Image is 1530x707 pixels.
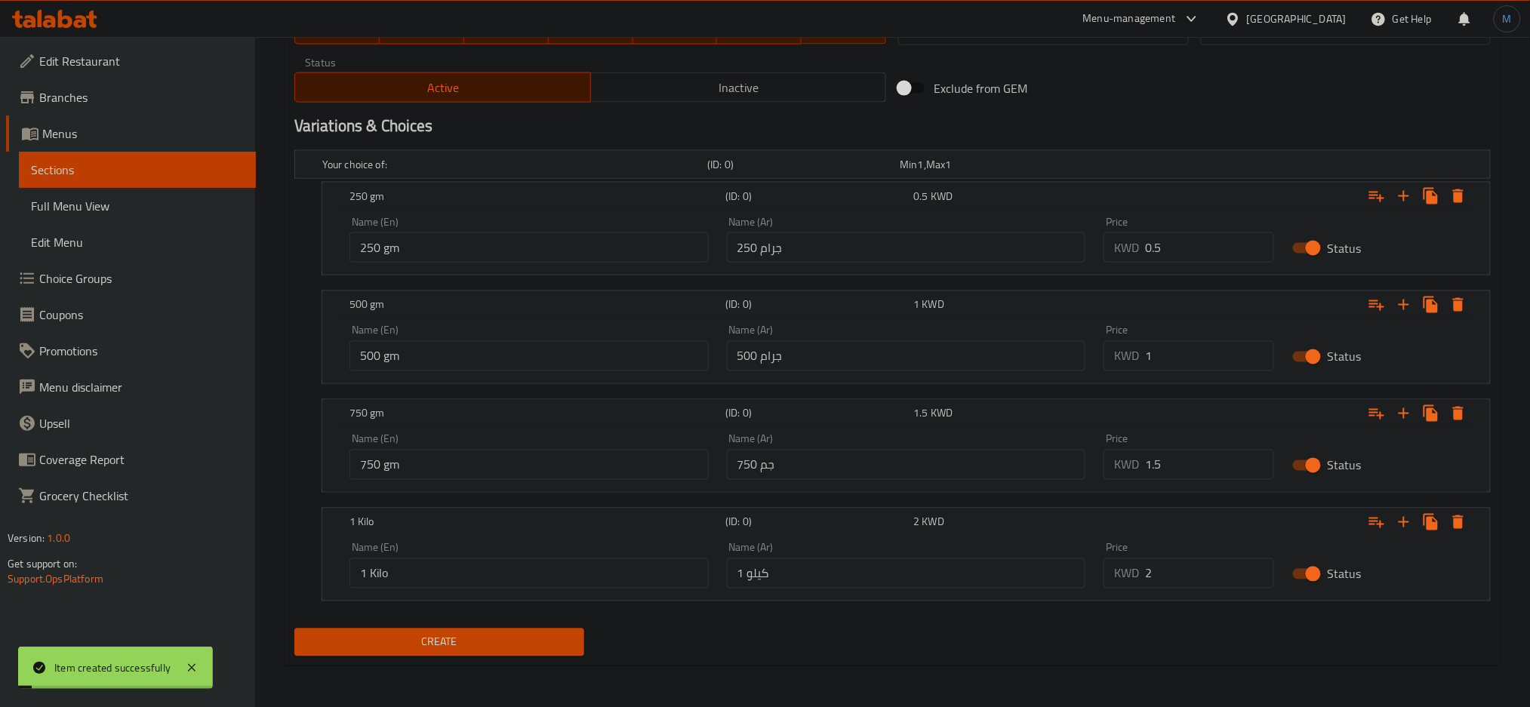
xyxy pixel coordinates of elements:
span: TU [470,19,543,41]
button: Clone new choice [1418,183,1445,210]
span: Sections [31,161,244,179]
h5: (ID: 0) [707,157,894,172]
span: SA [808,19,880,41]
span: 2 [913,512,919,532]
input: Enter name Ar [727,450,1086,480]
button: Clone new choice [1418,400,1445,427]
div: Item created successfully [54,659,171,676]
button: Add choice group [1363,400,1390,427]
span: Status [1328,348,1362,366]
span: WE [555,19,627,41]
span: FR [723,19,796,41]
input: Enter name En [349,558,709,589]
span: 1.0.0 [47,528,70,548]
span: TH [639,19,712,41]
h5: 1 Kilo [349,515,719,530]
a: Full Menu View [19,188,256,224]
button: Add choice group [1363,291,1390,318]
a: Branches [6,79,256,115]
span: Edit Restaurant [39,52,244,70]
span: 1 [913,295,919,315]
span: Full Menu View [31,197,244,215]
h2: Variations & Choices [294,115,1491,137]
a: Coverage Report [6,441,256,478]
a: Promotions [6,333,256,369]
h5: Your choice of: [322,157,701,172]
button: Delete 500 gm [1445,291,1472,318]
button: Delete 750 gm [1445,400,1472,427]
h5: 250 gm [349,189,719,204]
input: Please enter price [1145,232,1274,263]
span: Status [1328,456,1362,475]
span: Max [926,155,945,174]
span: Create [306,633,572,652]
h5: (ID: 0) [725,515,907,530]
span: Promotions [39,342,244,360]
button: Active [294,72,591,103]
h5: 500 gm [349,297,719,312]
button: Add new choice [1390,183,1418,210]
span: Get support on: [8,554,77,573]
button: Clone new choice [1418,291,1445,318]
span: 0.5 [913,186,928,206]
span: Min [900,155,917,174]
div: Menu-management [1083,10,1176,28]
div: Expand [295,151,1490,178]
span: Branches [39,88,244,106]
a: Support.OpsPlatform [8,569,103,589]
div: Expand [322,291,1490,318]
span: Exclude from GEM [934,79,1027,97]
input: Enter name En [349,232,709,263]
span: KWD [931,404,953,423]
button: Add new choice [1390,509,1418,536]
div: Expand [322,183,1490,210]
a: Menus [6,115,256,152]
input: Please enter price [1145,341,1274,371]
button: Delete 1 Kilo [1445,509,1472,536]
span: M [1503,11,1512,27]
button: Add new choice [1390,291,1418,318]
h5: (ID: 0) [725,297,907,312]
button: Add new choice [1390,400,1418,427]
span: Inactive [597,77,881,99]
a: Sections [19,152,256,188]
div: [GEOGRAPHIC_DATA] [1247,11,1347,27]
span: Choice Groups [39,269,244,287]
span: 1 [946,155,952,174]
a: Coupons [6,297,256,333]
h5: 750 gm [349,406,719,421]
a: Menu disclaimer [6,369,256,405]
a: Grocery Checklist [6,478,256,514]
a: Choice Groups [6,260,256,297]
span: Active [301,77,585,99]
p: KWD [1114,238,1139,257]
button: Add choice group [1363,509,1390,536]
h5: (ID: 0) [725,189,907,204]
button: Delete 250 gm [1445,183,1472,210]
a: Upsell [6,405,256,441]
span: Edit Menu [31,233,244,251]
input: Enter name Ar [727,558,1086,589]
span: 1 [918,155,924,174]
p: KWD [1114,564,1139,583]
span: Grocery Checklist [39,487,244,505]
button: Inactive [590,72,887,103]
span: Status [1328,565,1362,583]
button: Create [294,629,584,656]
div: Expand [322,509,1490,536]
span: Coupons [39,306,244,324]
span: Upsell [39,414,244,432]
input: Enter name Ar [727,232,1086,263]
input: Enter name En [349,450,709,480]
span: MO [386,19,458,41]
div: Expand [322,400,1490,427]
span: KWD [922,295,944,315]
input: Please enter price [1145,450,1274,480]
span: Coverage Report [39,450,244,469]
p: KWD [1114,347,1139,365]
p: KWD [1114,456,1139,474]
button: Clone new choice [1418,509,1445,536]
a: Edit Restaurant [6,43,256,79]
span: SU [301,19,374,41]
span: Status [1328,239,1362,257]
